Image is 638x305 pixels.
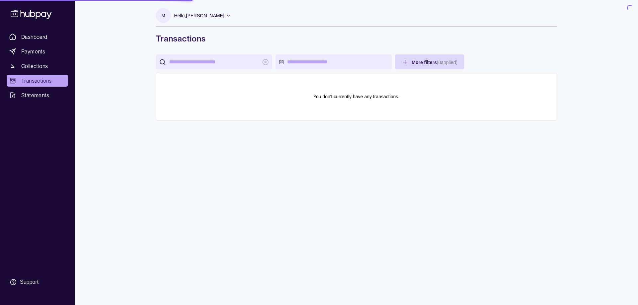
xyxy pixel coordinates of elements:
[313,93,399,100] p: You don't currently have any transactions.
[7,60,68,72] a: Collections
[7,89,68,101] a: Statements
[156,33,557,44] h1: Transactions
[20,278,39,286] div: Support
[21,91,49,99] span: Statements
[7,31,68,43] a: Dashboard
[412,60,458,65] span: More filters
[7,45,68,57] a: Payments
[21,47,45,55] span: Payments
[395,54,464,69] button: More filters(0applied)
[174,12,224,19] p: Hello, [PERSON_NAME]
[7,275,68,289] a: Support
[21,62,48,70] span: Collections
[21,33,48,41] span: Dashboard
[161,12,165,19] p: M
[7,75,68,87] a: Transactions
[21,77,52,85] span: Transactions
[437,60,457,65] p: ( 0 applied)
[169,54,259,69] input: search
